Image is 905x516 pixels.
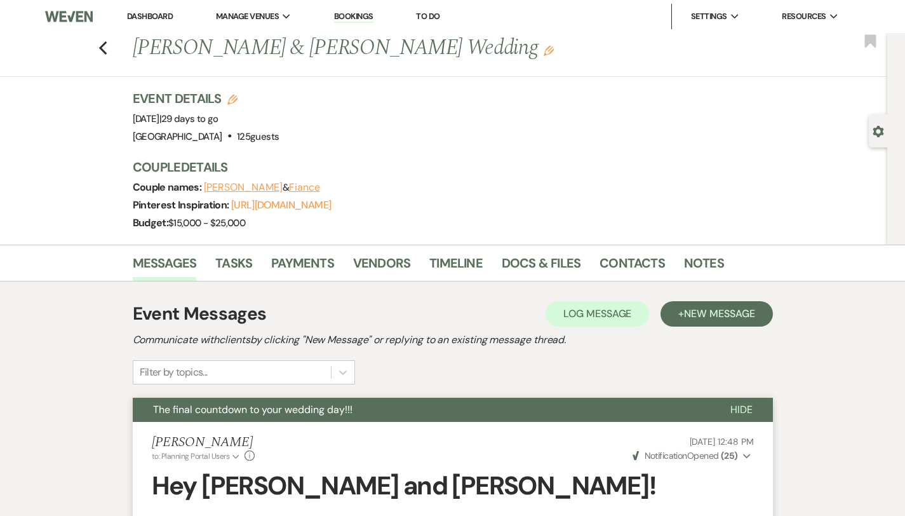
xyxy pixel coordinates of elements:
strong: ( 25 ) [721,450,738,461]
span: & [204,181,320,194]
span: Couple names: [133,180,204,194]
span: to: Planning Portal Users [152,451,230,461]
span: New Message [684,307,754,320]
span: The final countdown to your wedding day!!! [153,403,352,416]
button: The final countdown to your wedding day!!! [133,398,710,422]
a: Docs & Files [502,253,580,281]
strong: Hey [PERSON_NAME] and [PERSON_NAME]! [152,469,655,502]
h5: [PERSON_NAME] [152,435,255,451]
span: [DATE] [133,112,218,125]
h1: Event Messages [133,301,267,327]
button: [PERSON_NAME] [204,182,283,193]
span: Budget: [133,216,169,229]
span: Manage Venues [216,10,279,23]
a: [URL][DOMAIN_NAME] [231,198,331,212]
button: to: Planning Portal Users [152,451,242,462]
a: Messages [133,253,197,281]
span: Pinterest Inspiration: [133,198,231,212]
a: Dashboard [127,11,173,22]
a: Payments [271,253,334,281]
span: Notification [645,450,687,461]
a: Vendors [353,253,410,281]
a: Tasks [215,253,252,281]
button: Fiance [289,182,320,193]
img: Weven Logo [45,3,93,30]
div: Filter by topics... [140,365,208,380]
a: Contacts [600,253,665,281]
a: Bookings [334,11,373,23]
h1: [PERSON_NAME] & [PERSON_NAME] Wedding [133,33,702,64]
button: +New Message [660,301,772,327]
a: Timeline [429,253,483,281]
span: Resources [782,10,826,23]
span: [GEOGRAPHIC_DATA] [133,130,222,143]
button: NotificationOpened (25) [631,449,753,463]
a: To Do [416,11,439,22]
button: Hide [710,398,773,422]
h3: Event Details [133,90,279,107]
span: 125 guests [237,130,279,143]
span: Settings [691,10,727,23]
button: Open lead details [873,125,884,137]
button: Edit [544,44,554,56]
span: 29 days to go [161,112,218,125]
span: Hide [730,403,753,416]
span: [DATE] 12:48 PM [690,436,754,447]
h3: Couple Details [133,158,844,176]
button: Log Message [546,301,649,327]
span: | [159,112,218,125]
a: Notes [684,253,724,281]
h2: Communicate with clients by clicking "New Message" or replying to an existing message thread. [133,332,773,348]
span: Opened [633,450,738,461]
span: Log Message [563,307,631,320]
span: $15,000 - $25,000 [168,217,245,229]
